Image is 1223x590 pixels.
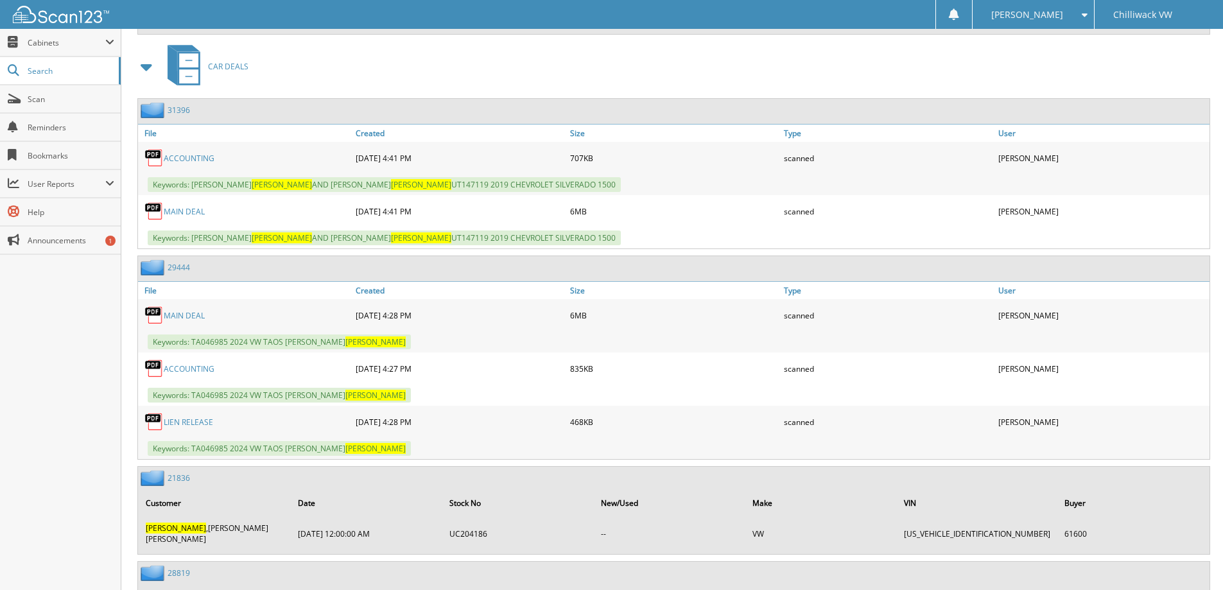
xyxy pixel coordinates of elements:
[345,443,406,454] span: [PERSON_NAME]
[28,94,114,105] span: Scan
[144,359,164,378] img: PDF.png
[567,145,781,171] div: 707KB
[168,473,190,483] a: 21836
[164,363,214,374] a: ACCOUNTING
[1058,517,1208,550] td: 61600
[141,565,168,581] img: folder2.png
[144,306,164,325] img: PDF.png
[148,177,621,192] span: Keywords: [PERSON_NAME] AND [PERSON_NAME] UT147119 2019 CHEVROLET SILVERADO 1500
[567,282,781,299] a: Size
[391,179,451,190] span: [PERSON_NAME]
[164,417,213,428] a: LIEN RELEASE
[139,490,290,516] th: Customer
[352,282,567,299] a: Created
[28,207,114,218] span: Help
[352,125,567,142] a: Created
[13,6,109,23] img: scan123-logo-white.svg
[352,198,567,224] div: [DATE] 4:41 PM
[208,61,248,72] span: CAR DEALS
[781,282,995,299] a: Type
[144,148,164,168] img: PDF.png
[138,125,352,142] a: File
[781,356,995,381] div: scanned
[28,178,105,189] span: User Reports
[995,145,1210,171] div: [PERSON_NAME]
[345,336,406,347] span: [PERSON_NAME]
[28,37,105,48] span: Cabinets
[391,232,451,243] span: [PERSON_NAME]
[567,198,781,224] div: 6MB
[781,125,995,142] a: Type
[443,490,593,516] th: Stock No
[781,198,995,224] div: scanned
[567,302,781,328] div: 6MB
[594,517,745,550] td: --
[291,490,442,516] th: Date
[1058,490,1208,516] th: Buyer
[352,356,567,381] div: [DATE] 4:27 PM
[141,259,168,275] img: folder2.png
[991,11,1063,19] span: [PERSON_NAME]
[28,122,114,133] span: Reminders
[352,145,567,171] div: [DATE] 4:41 PM
[1113,11,1172,19] span: Chilliwack VW
[160,41,248,92] a: CAR DEALS
[252,232,312,243] span: [PERSON_NAME]
[345,390,406,401] span: [PERSON_NAME]
[148,230,621,245] span: Keywords: [PERSON_NAME] AND [PERSON_NAME] UT147119 2019 CHEVROLET SILVERADO 1500
[352,302,567,328] div: [DATE] 4:28 PM
[164,310,205,321] a: MAIN DEAL
[141,470,168,486] img: folder2.png
[746,517,896,550] td: VW
[995,125,1210,142] a: User
[567,125,781,142] a: Size
[138,282,352,299] a: File
[144,202,164,221] img: PDF.png
[168,568,190,578] a: 28819
[567,356,781,381] div: 835KB
[105,236,116,246] div: 1
[148,388,411,403] span: Keywords: TA046985 2024 VW TAOS [PERSON_NAME]
[164,206,205,217] a: MAIN DEAL
[995,356,1210,381] div: [PERSON_NAME]
[995,198,1210,224] div: [PERSON_NAME]
[781,409,995,435] div: scanned
[28,65,112,76] span: Search
[252,179,312,190] span: [PERSON_NAME]
[168,105,190,116] a: 31396
[144,412,164,431] img: PDF.png
[898,517,1057,550] td: [US_VEHICLE_IDENTIFICATION_NUMBER]
[567,409,781,435] div: 468KB
[28,150,114,161] span: Bookmarks
[148,441,411,456] span: Keywords: TA046985 2024 VW TAOS [PERSON_NAME]
[141,102,168,118] img: folder2.png
[28,235,114,246] span: Announcements
[291,517,442,550] td: [DATE] 12:00:00 AM
[443,517,593,550] td: UC204186
[781,302,995,328] div: scanned
[168,262,190,273] a: 29444
[148,334,411,349] span: Keywords: TA046985 2024 VW TAOS [PERSON_NAME]
[995,302,1210,328] div: [PERSON_NAME]
[898,490,1057,516] th: VIN
[594,490,745,516] th: New/Used
[146,523,206,534] span: [PERSON_NAME]
[781,145,995,171] div: scanned
[995,282,1210,299] a: User
[352,409,567,435] div: [DATE] 4:28 PM
[746,490,896,516] th: Make
[995,409,1210,435] div: [PERSON_NAME]
[164,153,214,164] a: ACCOUNTING
[139,517,290,550] td: ,[PERSON_NAME] [PERSON_NAME]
